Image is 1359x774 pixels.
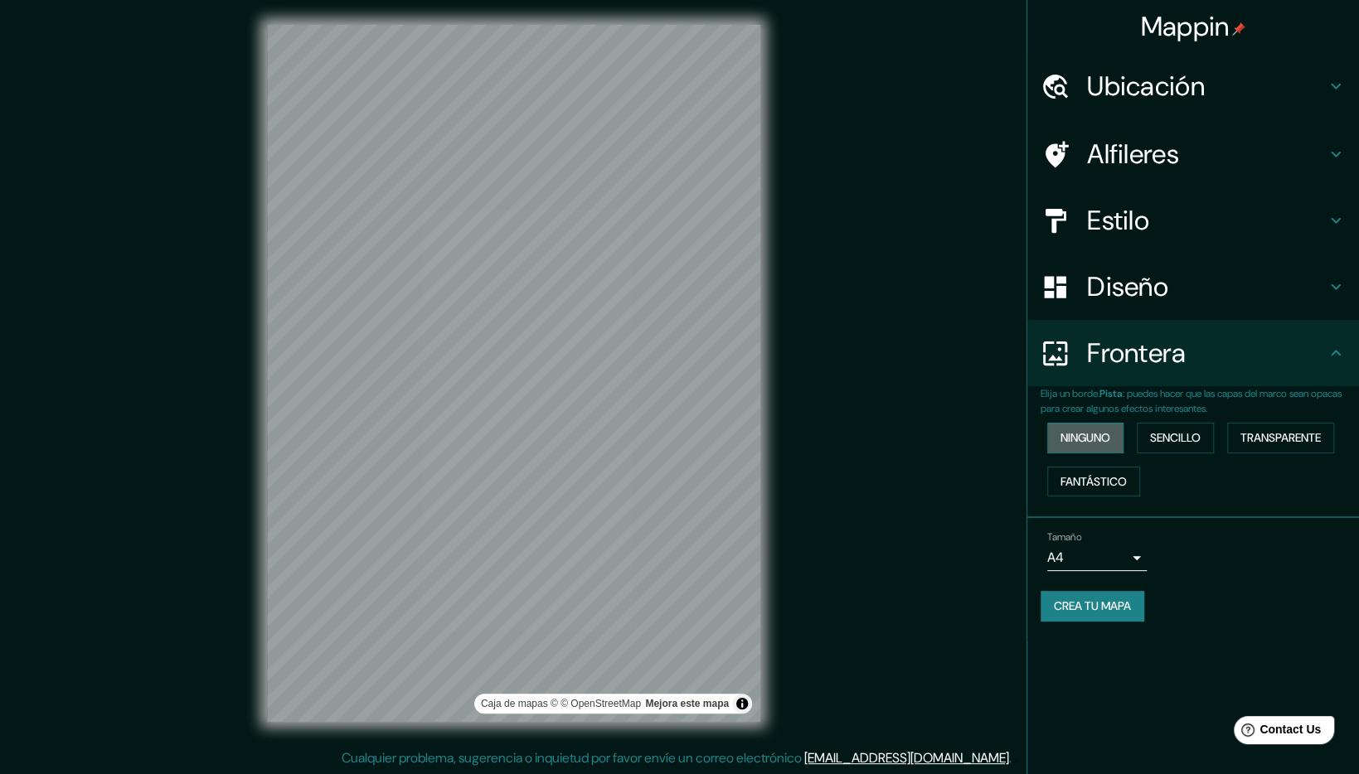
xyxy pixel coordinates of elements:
[1012,748,1014,768] div: .
[1137,423,1214,453] button: Sencillo
[1087,138,1326,171] h4: Alfileres
[1027,254,1359,320] div: Diseño
[1047,423,1124,453] button: Ninguno
[732,694,752,714] button: Toggle attribution
[1027,320,1359,386] div: Frontera
[1087,204,1326,237] h4: Estilo
[1047,467,1140,497] button: Fantástico
[1027,121,1359,187] div: Alfileres
[1087,70,1326,103] h4: Ubicación
[1027,53,1359,119] div: Ubicación
[645,698,729,709] a: Map feedback
[1141,10,1246,43] h4: Mappin
[1087,336,1326,370] h4: Frontera
[342,748,1012,768] p: Cualquier problema, sugerencia o inquietud por favor envíe un correo electrónico .
[1047,530,1081,544] label: Tamaño
[1087,270,1326,303] h4: Diseño
[1027,187,1359,254] div: Estilo
[481,698,558,709] a: Mapbox
[804,749,1009,767] a: [EMAIL_ADDRESS][DOMAIN_NAME]
[1099,387,1123,400] b: Pista
[1014,748,1017,768] div: .
[1041,591,1144,622] button: Crea tu mapa
[561,698,641,709] a: OpenStreetMap
[1211,709,1341,756] iframe: Help widget launcher
[1232,22,1245,36] img: pin-icon.png
[1227,423,1334,453] button: Transparente
[1047,544,1147,571] div: A4
[267,25,760,722] canvas: Map
[1041,386,1359,416] p: Elija un borde. : puedes hacer que las capas del marco sean opacas para crear algunos efectos int...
